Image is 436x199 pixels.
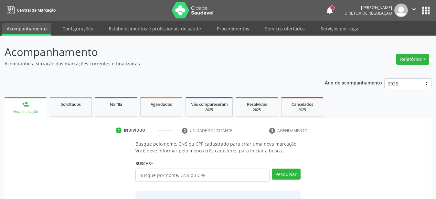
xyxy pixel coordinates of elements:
a: Configurações [58,23,98,34]
p: Ano de acompanhamento [325,78,382,86]
p: Acompanhe a situação das marcações correntes e finalizadas [5,60,303,67]
span: Diretor de regulação [345,10,392,16]
div: 2025 [286,107,318,112]
div: 1 [116,127,122,133]
div: Indivíduo [124,127,145,133]
span: Solicitados [61,102,81,107]
span: Na fila [110,102,122,107]
img: img [394,4,408,17]
a: Procedimentos [212,23,254,34]
button:  [408,4,420,17]
a: Central de Marcação [5,5,56,16]
i:  [410,6,418,13]
div: 2025 [190,107,228,112]
a: Serviços ofertados [261,23,309,34]
span: Agendados [151,102,172,107]
button: Relatórios [396,54,429,65]
a: Estabelecimentos e profissionais de saúde [104,23,206,34]
p: Busque pelo nome, CNS ou CPF cadastrado para criar uma nova marcação. Você deve informar pelo men... [135,140,301,154]
p: Acompanhamento [5,44,303,60]
input: Busque por nome, CNS ou CPF [135,169,270,182]
div: Nova marcação [9,109,42,114]
span: Central de Marcação [17,7,56,13]
button: apps [420,5,431,16]
div: person_add [22,101,29,108]
div: [PERSON_NAME] [345,5,392,10]
button: notifications [325,6,334,15]
span: Cancelados [292,102,313,107]
a: Serviços por vaga [316,23,363,34]
span: Resolvidos [247,102,267,107]
label: Buscar [135,159,153,169]
button: Pesquisar [272,169,301,180]
a: Acompanhamento [2,23,51,36]
span: Não compareceram [190,102,228,107]
div: 2025 [241,107,273,112]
